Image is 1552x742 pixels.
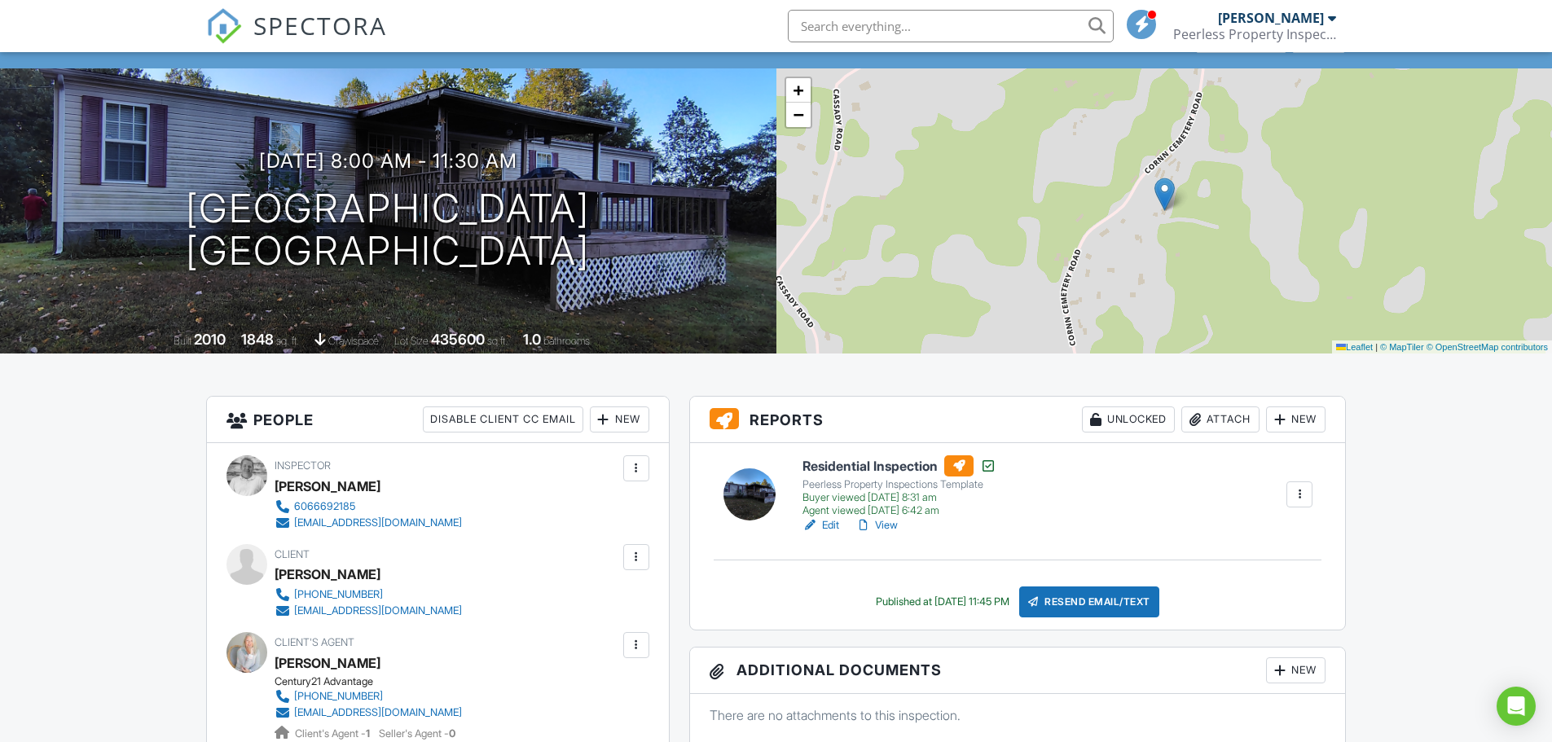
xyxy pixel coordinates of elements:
a: SPECTORA [206,22,387,56]
a: Zoom in [786,78,811,103]
div: [PERSON_NAME] [275,474,380,498]
a: [EMAIL_ADDRESS][DOMAIN_NAME] [275,705,462,721]
span: SPECTORA [253,8,387,42]
h1: [GEOGRAPHIC_DATA] [GEOGRAPHIC_DATA] [186,187,590,274]
div: [EMAIL_ADDRESS][DOMAIN_NAME] [294,604,462,617]
span: − [793,104,803,125]
h3: [DATE] 8:00 am - 11:30 am [259,150,517,172]
div: Published at [DATE] 11:45 PM [876,595,1009,608]
input: Search everything... [788,10,1114,42]
div: New [1266,406,1326,432]
strong: 1 [366,727,370,740]
a: [PERSON_NAME] [275,651,380,675]
div: [PHONE_NUMBER] [294,588,383,601]
div: Open Intercom Messenger [1497,687,1536,726]
img: The Best Home Inspection Software - Spectora [206,8,242,44]
h3: Reports [690,397,1346,443]
span: sq.ft. [487,335,508,347]
div: [PERSON_NAME] [1218,10,1324,26]
span: + [793,80,803,100]
span: | [1375,342,1378,352]
span: Seller's Agent - [379,727,455,740]
div: Unlocked [1082,406,1175,432]
div: [EMAIL_ADDRESS][DOMAIN_NAME] [294,706,462,719]
h3: People [207,397,669,443]
a: Zoom out [786,103,811,127]
span: Client's Agent [275,636,354,648]
div: 1.0 [523,331,541,348]
div: More [1292,30,1345,52]
div: 435600 [431,331,485,348]
a: Residential Inspection Peerless Property Inspections Template Buyer viewed [DATE] 8:31 am Agent v... [802,455,996,517]
p: There are no attachments to this inspection. [710,706,1326,724]
div: 6066692185 [294,500,355,513]
h3: Additional Documents [690,648,1346,694]
span: crawlspace [328,335,379,347]
a: 6066692185 [275,498,462,515]
a: [EMAIL_ADDRESS][DOMAIN_NAME] [275,603,462,619]
a: © OpenStreetMap contributors [1427,342,1548,352]
div: Attach [1181,406,1260,432]
span: Client's Agent - [295,727,372,740]
div: Century21 Advantage [275,675,475,688]
div: New [1266,657,1326,683]
div: [EMAIL_ADDRESS][DOMAIN_NAME] [294,516,462,529]
a: [EMAIL_ADDRESS][DOMAIN_NAME] [275,515,462,531]
a: [PHONE_NUMBER] [275,586,462,603]
div: Buyer viewed [DATE] 8:31 am [802,491,996,504]
div: Peerless Property Inspections [1173,26,1336,42]
div: New [590,406,649,432]
strong: 0 [449,727,455,740]
span: Built [174,335,191,347]
img: Marker [1154,178,1175,211]
span: Lot Size [394,335,429,347]
span: sq. ft. [276,335,299,347]
div: 1848 [241,331,274,348]
a: View [855,517,898,533]
div: Client View [1196,30,1286,52]
div: Peerless Property Inspections Template [802,478,996,491]
h6: Residential Inspection [802,455,996,476]
div: [PHONE_NUMBER] [294,690,383,703]
div: Resend Email/Text [1019,586,1159,617]
a: Edit [802,517,839,533]
a: © MapTiler [1380,342,1424,352]
div: Agent viewed [DATE] 6:42 am [802,504,996,517]
span: Inspector [275,459,331,472]
a: Leaflet [1336,342,1373,352]
a: [PHONE_NUMBER] [275,688,462,705]
span: bathrooms [543,335,590,347]
div: 2010 [194,331,226,348]
span: Client [275,548,310,560]
div: Disable Client CC Email [423,406,583,432]
div: [PERSON_NAME] [275,562,380,586]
